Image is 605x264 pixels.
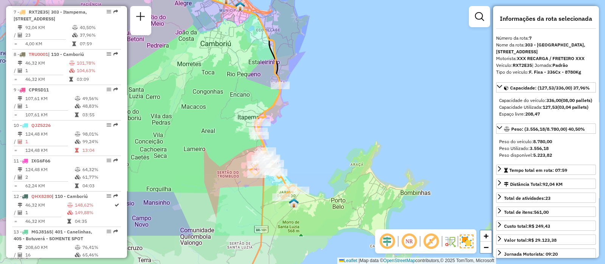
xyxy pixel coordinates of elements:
[72,42,76,46] i: Tempo total em rota
[79,31,118,39] td: 37,96%
[509,167,567,173] span: Tempo total em rota: 07:59
[533,139,552,144] strong: 8.780,00
[496,55,596,62] div: Motorista:
[72,33,78,37] i: % de utilização da cubagem
[496,179,596,189] a: Distância Total:92,04 KM
[235,1,245,11] img: 711 UDC Light WCL Camboriu
[14,9,87,22] span: 7 -
[29,9,48,15] span: RXT2E35
[75,184,79,188] i: Tempo total em rota
[543,181,563,187] span: 92,04 KM
[107,194,111,198] em: Opções
[113,9,118,14] em: Rota exportada
[69,68,75,73] i: % de utilização da cubagem
[107,52,111,56] em: Opções
[496,207,596,217] a: Total de itens:561,00
[18,175,22,179] i: Total de Atividades
[113,194,118,198] em: Rota exportada
[499,145,593,152] div: Peso Utilizado:
[25,218,67,225] td: 46,32 KM
[289,198,299,208] img: PA PORTO BELO
[499,152,593,159] div: Peso disponível:
[25,138,74,145] td: 1
[378,232,396,250] span: Ocultar deslocamento
[18,104,22,108] i: Total de Atividades
[496,193,596,203] a: Total de atividades:23
[25,76,69,83] td: 46,32 KM
[533,152,552,158] strong: 5.223,82
[82,95,118,102] td: 49,56%
[75,148,79,153] i: Tempo total em rota
[75,96,81,101] i: % de utilização do peso
[74,209,114,216] td: 149,88%
[383,258,416,263] a: OpenStreetMap
[107,229,111,234] em: Opções
[496,221,596,231] a: Custo total:R$ 249,43
[25,102,74,110] td: 1
[82,182,118,190] td: 04:03
[25,130,74,138] td: 124,48 KM
[25,111,74,119] td: 107,61 KM
[67,210,73,215] i: % de utilização da cubagem
[25,251,74,259] td: 16
[496,135,596,162] div: Peso: (3.556,18/8.780,00) 40,50%
[113,229,118,234] em: Rota exportada
[31,122,51,128] span: QJZ5226
[513,62,532,68] strong: RXT2E35
[504,195,551,201] span: Total de atividades:
[14,9,87,22] span: | 303 - Itampema, [STREET_ADDRESS]
[67,219,71,224] i: Tempo total em rota
[543,104,557,110] strong: 127,53
[18,96,22,101] i: Distância Total
[29,87,49,93] span: CPR5D11
[496,124,596,134] a: Peso: (3.556,18/8.780,00) 40,50%
[422,232,440,250] span: Exibir rótulo
[552,62,568,68] strong: Padrão
[14,229,92,241] span: 13 -
[496,249,596,259] a: Jornada Motorista: 09:20
[25,182,74,190] td: 62,24 KM
[496,69,596,76] div: Tipo do veículo:
[14,111,17,119] td: =
[484,242,489,252] span: −
[14,102,17,110] td: /
[496,35,596,42] div: Número da rota:
[25,244,74,251] td: 208,60 KM
[504,251,558,258] div: Jornada Motorista: 09:20
[67,203,73,207] i: % de utilização do peso
[29,51,48,57] span: TRU0001
[75,132,81,136] i: % de utilização do peso
[529,69,581,75] strong: F. Fixa - 336Cx - 8780Kg
[529,223,550,229] strong: R$ 249,43
[472,9,487,24] a: Exibir filtros
[14,76,17,83] td: =
[14,193,88,199] span: 12 -
[76,59,118,67] td: 101,78%
[528,237,557,243] strong: R$ 29.123,38
[499,111,593,117] div: Espaço livre:
[511,126,585,132] span: Peso: (3.556,18/8.780,00) 40,50%
[18,68,22,73] i: Total de Atividades
[496,42,596,55] div: Nome da rota:
[14,138,17,145] td: /
[82,244,118,251] td: 76,41%
[484,231,489,241] span: +
[14,182,17,190] td: =
[75,245,81,250] i: % de utilização do peso
[18,61,22,65] i: Distância Total
[113,158,118,163] em: Rota exportada
[14,173,17,181] td: /
[18,203,22,207] i: Distância Total
[557,104,588,110] strong: (03,04 pallets)
[74,218,114,225] td: 04:35
[25,31,72,39] td: 23
[14,251,17,259] td: /
[48,51,84,57] span: | 110 - Camboriú
[115,203,119,207] i: Rota otimizada
[25,173,74,181] td: 2
[18,167,22,172] i: Distância Total
[14,51,84,57] span: 8 -
[25,147,74,154] td: 124,48 KM
[82,138,118,145] td: 99,24%
[18,33,22,37] i: Total de Atividades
